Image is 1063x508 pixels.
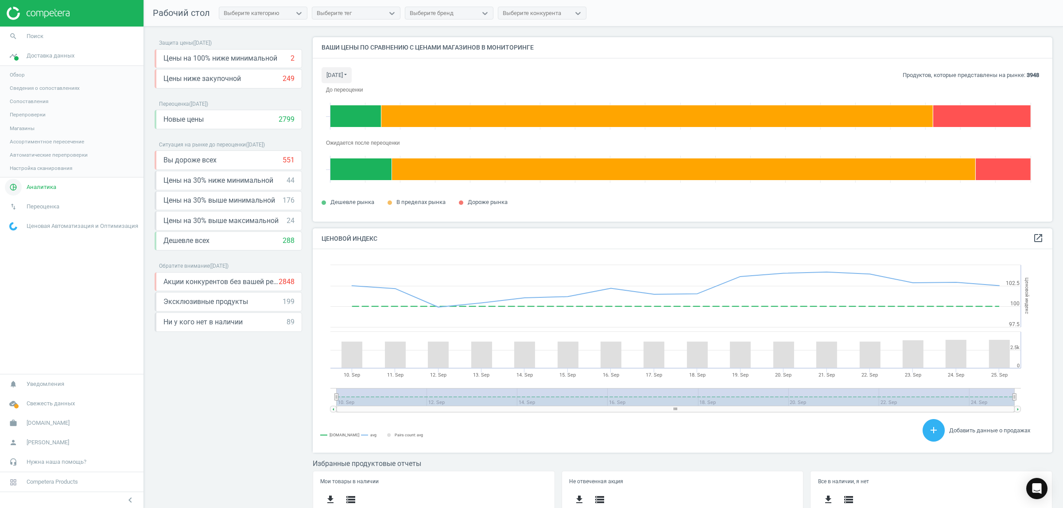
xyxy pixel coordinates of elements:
span: Автоматические перепроверки [10,151,88,158]
span: Акции конкурентов без вашей реакции [163,277,279,287]
tspan: 21. Sep [819,372,835,378]
span: В пределах рынка [396,199,446,205]
i: get_app [823,494,834,505]
i: pie_chart_outlined [5,179,22,196]
span: Уведомления [27,380,64,388]
span: Вы дороже всех [163,155,217,165]
tspan: 15. Sep [559,372,576,378]
div: 2848 [279,277,295,287]
text: 97.5 [1009,321,1020,327]
div: 551 [283,155,295,165]
i: add [928,425,939,435]
div: 44 [287,176,295,185]
h4: Ваши цены по сравнению с ценами магазинов в мониторинге [313,37,1052,58]
i: open_in_new [1033,233,1044,243]
i: storage [843,494,854,505]
tspan: 24. Sep [948,372,964,378]
tspan: 22. Sep [861,372,878,378]
b: 3948 [1027,72,1039,78]
i: person [5,434,22,451]
span: Дороже рынка [468,199,508,205]
div: 89 [287,317,295,327]
h5: Мои товары в наличии [320,478,547,485]
span: Защита цены [159,40,193,46]
span: Перепроверки [10,111,46,118]
img: ajHJNr6hYgQAAAAASUVORK5CYII= [7,7,70,20]
i: work [5,415,22,431]
div: 288 [283,236,295,246]
div: Выберите категорию [224,9,279,17]
span: Цены на 100% ниже минимальной [163,54,277,63]
span: Рабочий стол [153,8,210,18]
span: Дешевле рынка [330,199,374,205]
div: Выберите тег [317,9,352,17]
tspan: 20. Sep [776,372,792,378]
tspan: Ожидается после переоценки [326,140,400,146]
div: 2799 [279,115,295,124]
span: Новые цены [163,115,204,124]
span: Обратите внимание [159,263,209,269]
div: Open Intercom Messenger [1026,478,1047,499]
i: storage [345,494,356,505]
span: Свежесть данных [27,400,75,408]
tspan: 13. Sep [473,372,490,378]
span: Переоценка [159,101,189,107]
i: chevron_left [125,495,136,505]
span: Добавить данные о продажах [949,427,1030,434]
span: Эксклюзивные продукты [163,297,248,307]
div: 2 [291,54,295,63]
tspan: Ценовой индекс [1024,278,1030,315]
button: [DATE] [322,67,352,83]
span: Магазины [10,125,35,132]
i: notifications [5,376,22,393]
span: Дешевле всех [163,236,209,246]
text: 100 [1010,300,1020,307]
tspan: 19. Sep [732,372,749,378]
div: Выберите конкурента [503,9,561,17]
tspan: 12. Sep [430,372,446,378]
span: ( [DATE] ) [246,142,265,148]
tspan: [DOMAIN_NAME] [330,433,359,437]
span: Нужна наша помощь? [27,458,86,466]
span: Сопоставления [10,98,48,105]
tspan: Pairs count: avg [395,433,423,437]
span: ( [DATE] ) [189,101,208,107]
div: 176 [283,196,295,205]
span: [DOMAIN_NAME] [27,419,70,427]
i: swap_vert [5,198,22,215]
p: Продуктов, которые представлены на рынке: [903,71,1039,79]
span: ( [DATE] ) [193,40,212,46]
span: Аналитика [27,183,56,191]
text: 2.5k [1010,345,1020,350]
h4: Ценовой индекс [313,228,1052,249]
tspan: 16. Sep [603,372,619,378]
span: Цены на 30% ниже минимальной [163,176,273,185]
i: search [5,28,22,45]
i: storage [594,494,605,505]
text: 0 [1017,363,1020,369]
i: headset_mic [5,454,22,470]
i: timeline [5,47,22,64]
span: Сведения о сопоставлениях [10,85,80,92]
tspan: 17. Sep [646,372,662,378]
tspan: 11. Sep [387,372,403,378]
span: ( [DATE] ) [209,263,229,269]
i: get_app [325,494,336,505]
button: add [923,419,945,442]
tspan: До переоценки [326,87,363,93]
tspan: 23. Sep [905,372,921,378]
i: cloud_done [5,395,22,412]
span: Обзор [10,71,25,78]
span: [PERSON_NAME] [27,439,69,446]
span: Переоценка [27,203,59,211]
img: wGWNvw8QSZomAAAAABJRU5ErkJggg== [9,222,17,231]
tspan: 18. Sep [689,372,706,378]
span: Настройка сканирования [10,165,72,172]
span: Ценовая Автоматизация и Оптимизация [27,222,138,230]
tspan: 25. Sep [991,372,1008,378]
span: Цены на 30% выше максимальной [163,216,279,226]
span: Доставка данных [27,52,74,60]
text: 102.5 [1006,280,1020,286]
span: Цены ниже закупочной [163,74,241,84]
span: Ситуация на рынке до переоценки [159,142,246,148]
